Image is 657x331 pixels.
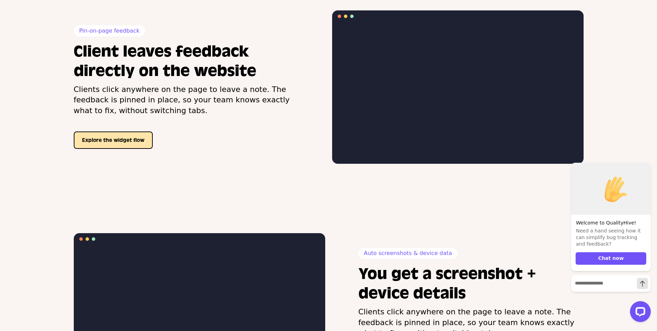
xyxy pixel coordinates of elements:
h2: You get a screenshot + device details [358,264,584,303]
h2: Client leaves feedback directly on the website [74,42,299,81]
p: Auto screenshots & device data [358,248,458,259]
button: Explore the widget flow [74,131,153,149]
p: Pin-on-page feedback [74,25,145,36]
p: Clients click anywhere on the page to leave a note. The feedback is pinned in place, so your team... [74,84,299,116]
a: Explore the widget flow [74,137,153,143]
iframe: LiveChat chat widget [566,150,654,328]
